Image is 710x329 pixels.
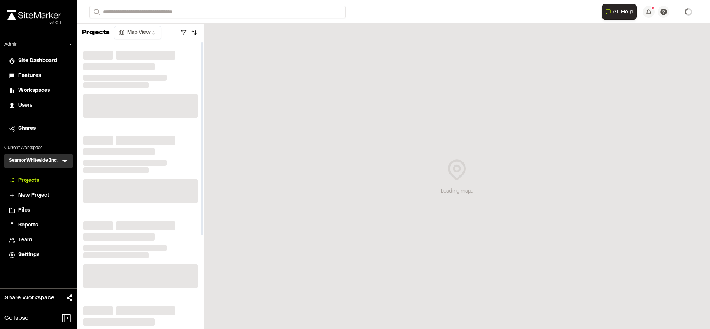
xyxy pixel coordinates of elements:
[18,236,32,244] span: Team
[89,6,103,18] button: Search
[9,157,58,165] h3: SeamonWhiteside Inc.
[18,101,32,110] span: Users
[9,177,68,185] a: Projects
[18,87,50,95] span: Workspaces
[18,125,36,133] span: Shares
[18,251,39,259] span: Settings
[9,72,68,80] a: Features
[9,125,68,133] a: Shares
[602,4,640,20] div: Open AI Assistant
[441,187,473,196] div: Loading map...
[18,206,30,215] span: Files
[7,20,61,26] div: Oh geez...please don't...
[7,10,61,20] img: rebrand.png
[613,7,633,16] span: AI Help
[9,87,68,95] a: Workspaces
[9,251,68,259] a: Settings
[18,191,49,200] span: New Project
[18,72,41,80] span: Features
[18,221,38,229] span: Reports
[602,4,637,20] button: Open AI Assistant
[4,41,17,48] p: Admin
[9,101,68,110] a: Users
[9,236,68,244] a: Team
[9,57,68,65] a: Site Dashboard
[4,314,28,323] span: Collapse
[4,293,54,302] span: Share Workspace
[18,57,57,65] span: Site Dashboard
[9,191,68,200] a: New Project
[4,145,73,151] p: Current Workspace
[18,177,39,185] span: Projects
[9,206,68,215] a: Files
[82,28,110,38] p: Projects
[9,221,68,229] a: Reports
